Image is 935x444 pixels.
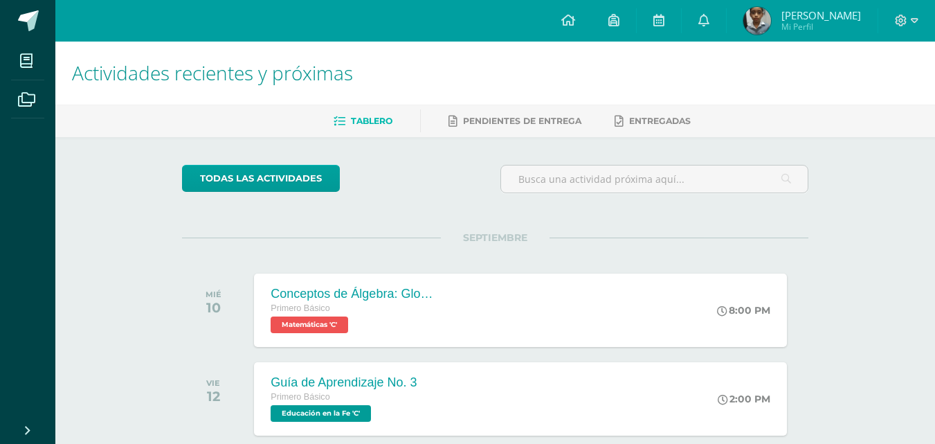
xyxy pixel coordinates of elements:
span: Mi Perfil [781,21,861,33]
div: Conceptos de Álgebra: Glosario [271,287,437,301]
div: Guía de Aprendizaje No. 3 [271,375,417,390]
div: 2:00 PM [718,393,770,405]
span: SEPTIEMBRE [441,231,550,244]
input: Busca una actividad próxima aquí... [501,166,808,193]
span: Actividades recientes y próximas [72,60,353,86]
a: Pendientes de entrega [448,110,581,132]
div: MIÉ [206,290,221,299]
div: 10 [206,299,221,316]
span: Tablero [351,116,392,126]
a: Tablero [334,110,392,132]
span: Entregadas [629,116,691,126]
a: todas las Actividades [182,165,340,192]
span: Primero Básico [271,392,329,402]
div: 12 [206,388,220,405]
div: 8:00 PM [717,304,770,317]
span: Primero Básico [271,303,329,313]
img: b3e9e708a5629e4d5d9c659c76c00622.png [743,7,771,35]
div: VIE [206,378,220,388]
a: Entregadas [615,110,691,132]
span: Educación en la Fe 'C' [271,405,371,422]
span: Pendientes de entrega [463,116,581,126]
span: [PERSON_NAME] [781,8,861,22]
span: Matemáticas 'C' [271,317,348,333]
